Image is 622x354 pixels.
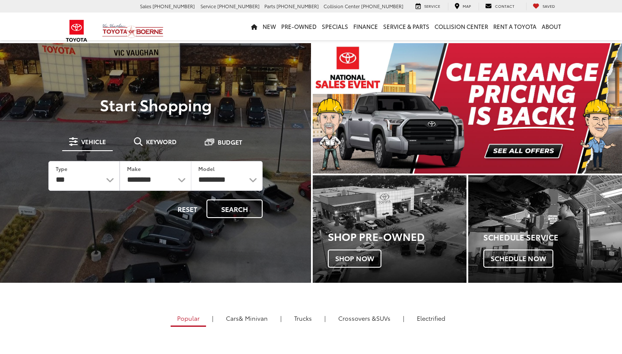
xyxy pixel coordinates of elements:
[278,314,284,322] li: |
[543,3,555,9] span: Saved
[332,311,397,326] a: SUVs
[401,314,406,322] li: |
[351,13,381,40] a: Finance
[170,199,205,218] button: Reset
[322,314,328,322] li: |
[260,13,279,40] a: New
[313,43,622,174] img: Clearance Pricing Is Back
[468,175,622,283] div: Toyota
[127,165,141,172] label: Make
[432,13,491,40] a: Collision Center
[36,96,275,113] p: Start Shopping
[218,139,242,145] span: Budget
[479,3,521,10] a: Contact
[217,3,260,9] span: [PHONE_NUMBER]
[448,3,477,10] a: Map
[491,13,539,40] a: Rent a Toyota
[200,3,216,9] span: Service
[495,3,514,9] span: Contact
[140,3,151,9] span: Sales
[288,311,318,326] a: Trucks
[60,17,93,45] img: Toyota
[319,13,351,40] a: Specials
[328,250,381,268] span: Shop Now
[239,314,268,322] span: & Minivan
[219,311,274,326] a: Cars
[146,139,177,145] span: Keyword
[276,3,319,9] span: [PHONE_NUMBER]
[539,13,564,40] a: About
[313,43,622,174] section: Carousel section with vehicle pictures - may contain disclaimers.
[313,175,466,283] div: Toyota
[171,311,206,327] a: Popular
[313,175,466,283] a: Shop Pre-Owned Shop Now
[410,311,452,326] a: Electrified
[313,43,622,174] div: carousel slide number 1 of 2
[409,3,447,10] a: Service
[198,165,215,172] label: Model
[424,3,440,9] span: Service
[381,13,432,40] a: Service & Parts: Opens in a new tab
[324,3,360,9] span: Collision Center
[279,13,319,40] a: Pre-Owned
[361,3,403,9] span: [PHONE_NUMBER]
[483,233,622,242] h4: Schedule Service
[56,165,67,172] label: Type
[328,231,466,242] h3: Shop Pre-Owned
[81,139,106,145] span: Vehicle
[468,175,622,283] a: Schedule Service Schedule Now
[210,314,216,322] li: |
[576,60,622,156] button: Click to view next picture.
[463,3,471,9] span: Map
[206,199,263,218] button: Search
[264,3,275,9] span: Parts
[248,13,260,40] a: Home
[483,250,553,268] span: Schedule Now
[152,3,195,9] span: [PHONE_NUMBER]
[526,3,562,10] a: My Saved Vehicles
[102,23,164,38] img: Vic Vaughan Toyota of Boerne
[338,314,376,322] span: Crossovers &
[313,60,359,156] button: Click to view previous picture.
